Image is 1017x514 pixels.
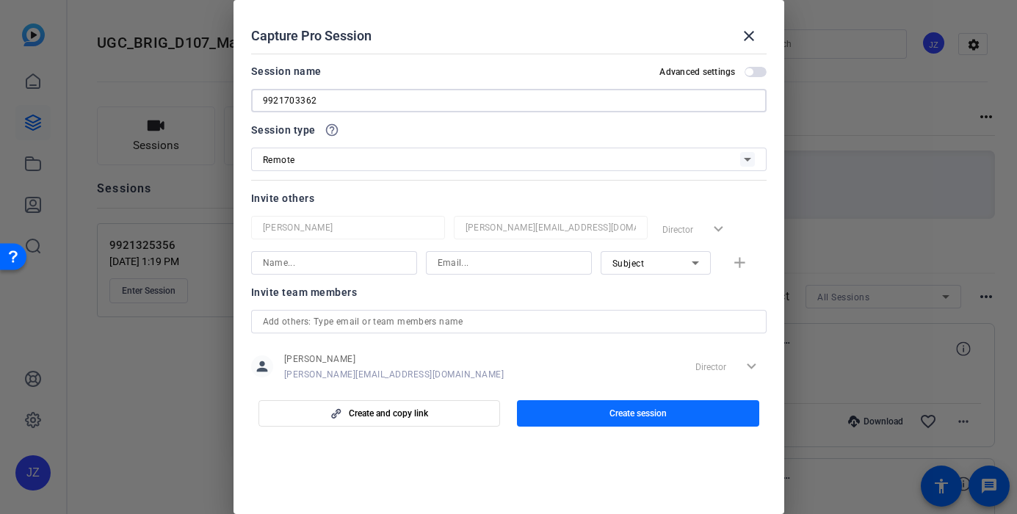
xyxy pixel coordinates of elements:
div: Session name [251,62,322,80]
mat-icon: help_outline [325,123,339,137]
span: Session type [251,121,316,139]
span: Subject [612,258,645,269]
input: Name... [263,254,405,272]
span: Create and copy link [349,408,428,419]
input: Enter Session Name [263,92,755,109]
div: Invite others [251,189,767,207]
input: Name... [263,219,433,236]
input: Email... [466,219,636,236]
div: Invite team members [251,283,767,301]
span: Create session [609,408,667,419]
h2: Advanced settings [659,66,735,78]
button: Create and copy link [258,400,501,427]
div: Capture Pro Session [251,18,767,54]
input: Email... [438,254,580,272]
span: [PERSON_NAME][EMAIL_ADDRESS][DOMAIN_NAME] [284,369,504,380]
button: Create session [517,400,759,427]
input: Add others: Type email or team members name [263,313,755,330]
span: [PERSON_NAME] [284,353,504,365]
span: Remote [263,155,295,165]
mat-icon: close [740,27,758,45]
mat-icon: person [251,355,273,377]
